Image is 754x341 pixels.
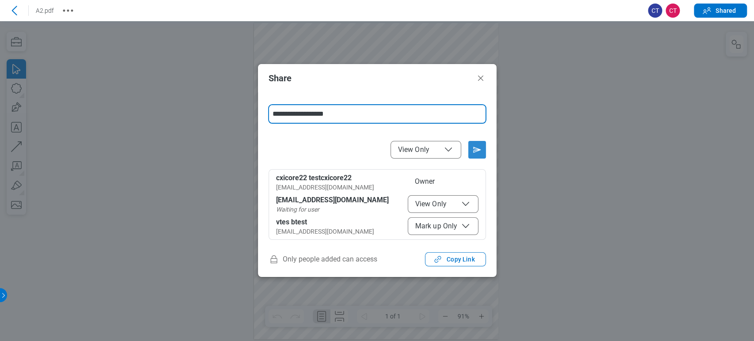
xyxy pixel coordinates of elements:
form: form [269,105,486,159]
div: vtes btest [276,217,391,227]
span: Shared [716,6,736,15]
span: View Only [398,145,429,154]
span: Copy Link [447,255,474,264]
button: Copy Link [425,252,485,266]
span: CT [666,4,680,18]
button: More actions [61,4,75,18]
button: Send email invitation [468,141,486,159]
span: Owner [408,173,478,192]
div: Waiting for user [276,205,404,214]
h1: A2.pdf [36,6,54,15]
span: Mark up Only [415,221,471,231]
div: [EMAIL_ADDRESS][DOMAIN_NAME] [276,183,404,192]
h2: Share [269,73,472,83]
span: View Only [415,199,471,209]
span: Only people added can access [269,252,377,266]
button: View Only [408,195,478,213]
button: File Access [390,141,461,159]
span: CT [648,4,662,18]
div: [EMAIL_ADDRESS][DOMAIN_NAME] [276,195,391,205]
div: cxicore22 testcxicore22 [276,173,404,183]
button: Mark up Only [408,217,478,235]
div: [EMAIL_ADDRESS][DOMAIN_NAME] [276,227,404,236]
button: Close [475,73,486,83]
